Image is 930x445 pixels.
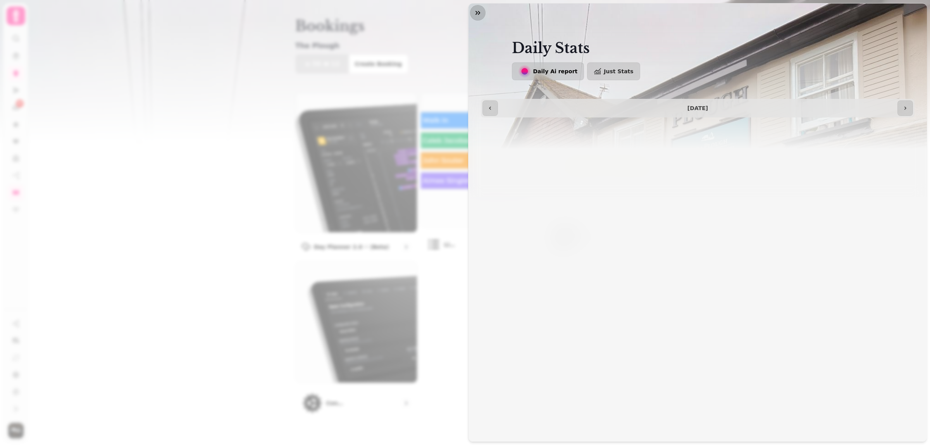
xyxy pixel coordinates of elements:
h1: Daily Stats [512,22,884,56]
button: Just Stats [587,62,640,80]
img: Background [468,3,927,197]
span: Just Stats [604,69,633,74]
span: Daily Ai report [533,69,578,74]
button: Daily Ai report [512,62,584,80]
